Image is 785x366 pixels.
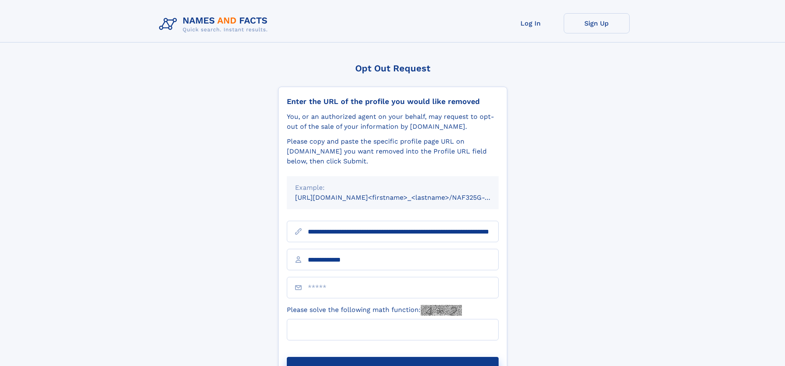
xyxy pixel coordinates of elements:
div: Opt Out Request [278,63,507,73]
label: Please solve the following math function: [287,305,462,316]
a: Sign Up [564,13,630,33]
a: Log In [498,13,564,33]
div: You, or an authorized agent on your behalf, may request to opt-out of the sale of your informatio... [287,112,499,132]
small: [URL][DOMAIN_NAME]<firstname>_<lastname>/NAF325G-xxxxxxxx [295,194,514,201]
div: Please copy and paste the specific profile page URL on [DOMAIN_NAME] you want removed into the Pr... [287,137,499,166]
img: Logo Names and Facts [156,13,274,35]
div: Enter the URL of the profile you would like removed [287,97,499,106]
div: Example: [295,183,490,193]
